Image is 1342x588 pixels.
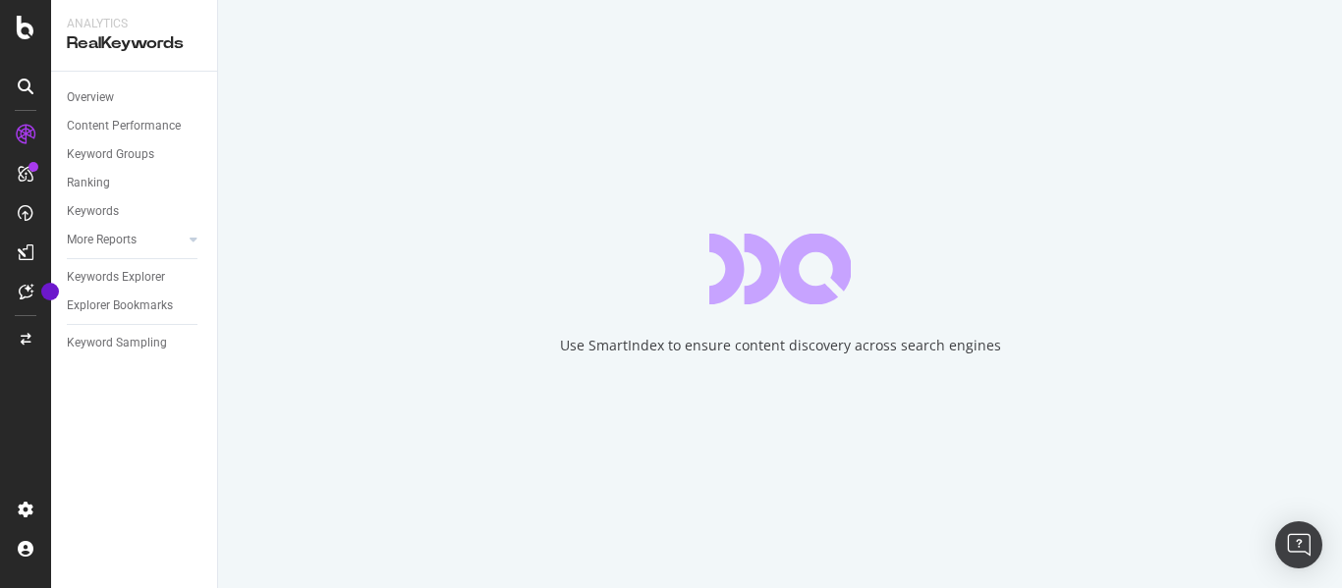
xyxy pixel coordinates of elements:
div: Tooltip anchor [41,283,59,300]
a: Content Performance [67,116,203,136]
a: More Reports [67,230,184,250]
a: Overview [67,87,203,108]
div: Explorer Bookmarks [67,295,173,316]
div: Use SmartIndex to ensure content discovery across search engines [560,336,1001,355]
div: Content Performance [67,116,181,136]
div: RealKeywords [67,32,201,55]
div: More Reports [67,230,137,250]
div: Keywords [67,201,119,222]
div: Ranking [67,173,110,193]
div: Keyword Groups [67,144,154,165]
a: Explorer Bookmarks [67,295,203,316]
div: Keyword Sampling [67,333,167,353]
div: animation [709,234,851,304]
a: Keywords Explorer [67,267,203,288]
a: Keywords [67,201,203,222]
div: Analytics [67,16,201,32]
a: Keyword Groups [67,144,203,165]
a: Keyword Sampling [67,333,203,353]
div: Keywords Explorer [67,267,165,288]
a: Ranking [67,173,203,193]
div: Open Intercom Messenger [1275,521,1322,568]
div: Overview [67,87,114,108]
